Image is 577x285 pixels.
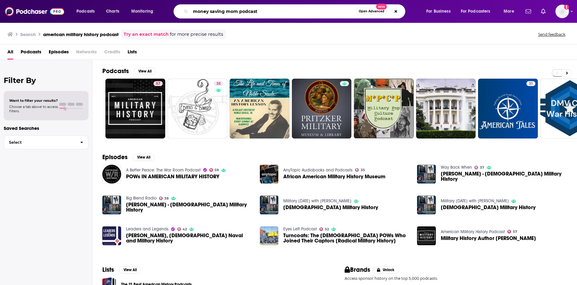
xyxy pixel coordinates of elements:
[373,266,399,274] button: Unlock
[168,79,227,138] a: 35
[102,266,141,274] a: ListsView All
[513,230,517,233] span: 57
[126,167,201,173] a: A Better Peace: The War Room Podcast
[5,6,64,17] img: Podchaser - Follow, Share and Rate Podcasts
[417,226,436,245] a: Military History Author Jay Wertz
[283,174,385,179] a: African American Military History Museum
[20,31,36,37] h3: Search
[538,6,548,17] a: Show notifications dropdown
[260,196,279,214] a: African American Military History
[164,197,169,200] span: 38
[504,7,514,16] span: More
[441,205,536,210] span: [DEMOGRAPHIC_DATA] Military History
[102,6,123,16] a: Charts
[555,5,569,18] button: Show profile menu
[126,174,219,179] a: POWs IN AMERICAN MILITARY HISTORY
[128,47,137,60] span: Lists
[283,205,378,210] a: African American Military History
[105,79,165,138] a: 57
[441,236,536,241] span: Military History Author [PERSON_NAME]
[441,205,536,210] a: African American Military History
[104,47,120,60] span: Credits
[102,226,121,245] img: Dr. Craig Symonds, American Naval and Military History
[325,228,329,231] span: 52
[283,198,351,204] a: Military Monday with Mike Guardia
[555,5,569,18] img: User Profile
[507,230,517,233] a: 57
[102,153,128,161] h2: Episodes
[124,31,169,38] a: Try an exact match
[441,165,472,170] a: Way Back When
[283,226,317,232] a: Eyes Left Podcast
[9,105,58,113] span: Choose a tab above to access filters.
[153,81,163,86] a: 57
[134,68,156,75] button: View All
[131,7,153,16] span: Monitoring
[126,202,252,213] span: [PERSON_NAME] - [DEMOGRAPHIC_DATA] Military History
[102,67,156,75] a: PodcastsView All
[359,10,384,13] span: Open Advanced
[499,6,522,16] button: open menu
[480,166,484,169] span: 37
[474,166,484,169] a: 37
[283,167,353,173] a: AnyTopic Audiobooks and Podcasts
[127,6,161,16] button: open menu
[441,171,567,182] span: [PERSON_NAME] - [DEMOGRAPHIC_DATA] Military History
[159,196,169,200] a: 38
[76,47,97,60] span: Networks
[102,196,121,214] img: Mike Guardia - African American Military History
[457,6,499,16] button: open menu
[361,169,365,171] span: 35
[422,6,458,16] button: open menu
[215,169,219,171] span: 59
[209,168,219,172] a: 59
[43,31,119,37] h3: american military history podcast
[214,81,223,86] a: 35
[102,67,129,75] h2: Podcasts
[441,236,536,241] a: Military History Author Jay Wertz
[119,266,141,274] button: View All
[216,81,221,87] span: 35
[355,168,365,172] a: 35
[102,153,155,161] a: EpisodesView All
[417,196,436,214] img: African American Military History
[4,76,88,85] h2: Filter By
[7,47,13,60] span: All
[49,47,69,60] a: Episodes
[529,81,533,87] span: 31
[170,31,223,38] span: for more precise results
[260,165,279,184] a: African American Military History Museum
[283,205,378,210] span: [DEMOGRAPHIC_DATA] Military History
[126,202,252,213] a: Mike Guardia - African American Military History
[417,165,436,184] img: Mike Guardia - African American Military History
[356,8,387,15] button: Open AdvancedNew
[283,233,410,243] span: Turncoats: The [DEMOGRAPHIC_DATA] POWs Who Joined Their Captors [Radical Military History]
[4,140,75,144] span: Select
[555,5,569,18] span: Logged in as KSteele
[345,266,370,274] h2: Brands
[126,233,252,243] a: Dr. Craig Symonds, American Naval and Military History
[102,266,114,274] h2: Lists
[102,165,121,184] img: POWs IN AMERICAN MILITARY HISTORY
[283,233,410,243] a: Turncoats: The American POWs Who Joined Their Captors [Radical Military History]
[190,6,356,16] input: Search podcasts, credits, & more...
[126,226,169,232] a: Leaders and Legends
[72,6,103,16] button: open menu
[260,226,279,245] img: Turncoats: The American POWs Who Joined Their Captors [Radical Military History]
[9,98,58,103] span: Want to filter your results?
[523,6,534,17] a: Show notifications dropdown
[319,227,329,231] a: 52
[182,228,187,231] span: 42
[126,196,157,201] a: Big Blend Radio
[478,79,538,138] a: 31
[536,32,567,37] button: Send feedback
[345,276,567,281] p: Access sponsor history on the top 5,000 podcasts.
[177,227,187,231] a: 42
[156,81,160,87] span: 57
